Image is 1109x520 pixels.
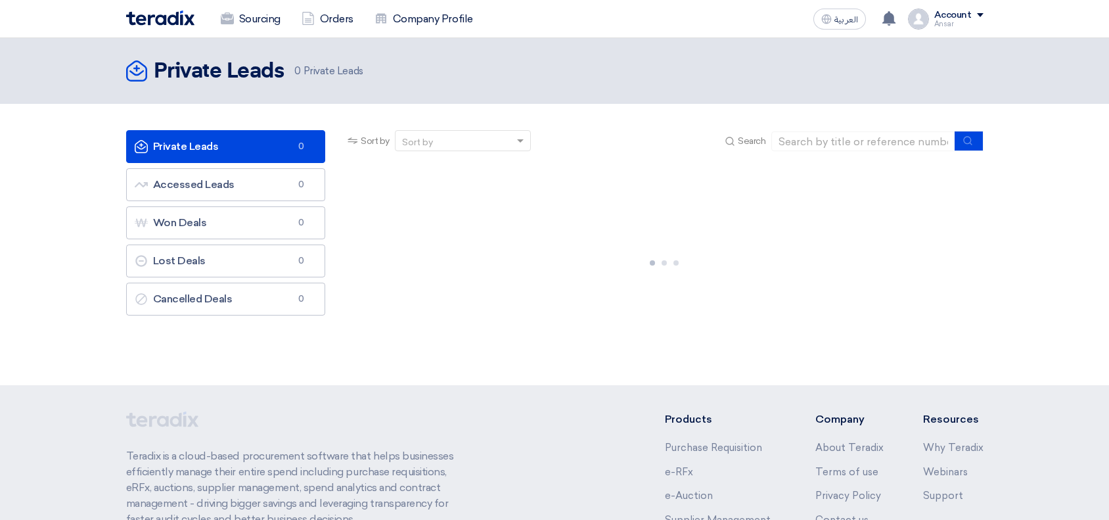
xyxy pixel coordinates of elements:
span: 0 [293,254,309,268]
span: 0 [293,140,309,153]
a: Privacy Policy [815,490,881,502]
span: العربية [834,15,858,24]
a: Won Deals0 [126,206,326,239]
a: Company Profile [364,5,484,34]
span: Sort by [361,134,390,148]
a: Lost Deals0 [126,245,326,277]
span: Search [738,134,765,148]
div: Ansar [934,20,984,28]
span: 0 [293,216,309,229]
a: Why Teradix [923,442,984,454]
a: Private Leads0 [126,130,326,163]
a: Support [923,490,963,502]
a: e-RFx [665,466,693,478]
span: 0 [294,65,301,77]
li: Products [665,412,776,427]
img: profile_test.png [908,9,929,30]
span: 0 [293,178,309,191]
a: Webinars [923,466,968,478]
a: About Teradix [815,442,884,454]
a: Accessed Leads0 [126,168,326,201]
input: Search by title or reference number [771,131,955,151]
a: Terms of use [815,466,878,478]
a: Purchase Requisition [665,442,762,454]
li: Company [815,412,884,427]
span: Private Leads [294,64,363,79]
span: 0 [293,293,309,306]
div: Sort by [402,135,433,149]
a: Sourcing [210,5,291,34]
a: Orders [291,5,364,34]
img: Teradix logo [126,11,194,26]
a: Cancelled Deals0 [126,283,326,316]
a: e-Auction [665,490,713,502]
div: Account [934,10,972,21]
li: Resources [923,412,984,427]
h2: Private Leads [154,59,284,85]
button: العربية [813,9,866,30]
